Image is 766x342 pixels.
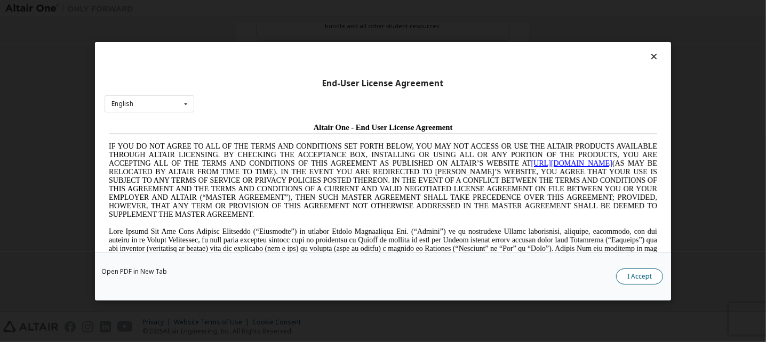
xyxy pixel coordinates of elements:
button: I Accept [616,268,663,284]
div: End-User License Agreement [105,78,661,88]
a: [URL][DOMAIN_NAME] [427,40,508,48]
a: Open PDF in New Tab [101,268,167,274]
span: Altair One - End User License Agreement [209,4,348,13]
div: English [111,101,133,107]
span: Lore Ipsumd Sit Ame Cons Adipisc Elitseddo (“Eiusmodte”) in utlabor Etdolo Magnaaliqua Eni. (“Adm... [4,109,553,185]
span: IF YOU DO NOT AGREE TO ALL OF THE TERMS AND CONDITIONS SET FORTH BELOW, YOU MAY NOT ACCESS OR USE... [4,23,553,100]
